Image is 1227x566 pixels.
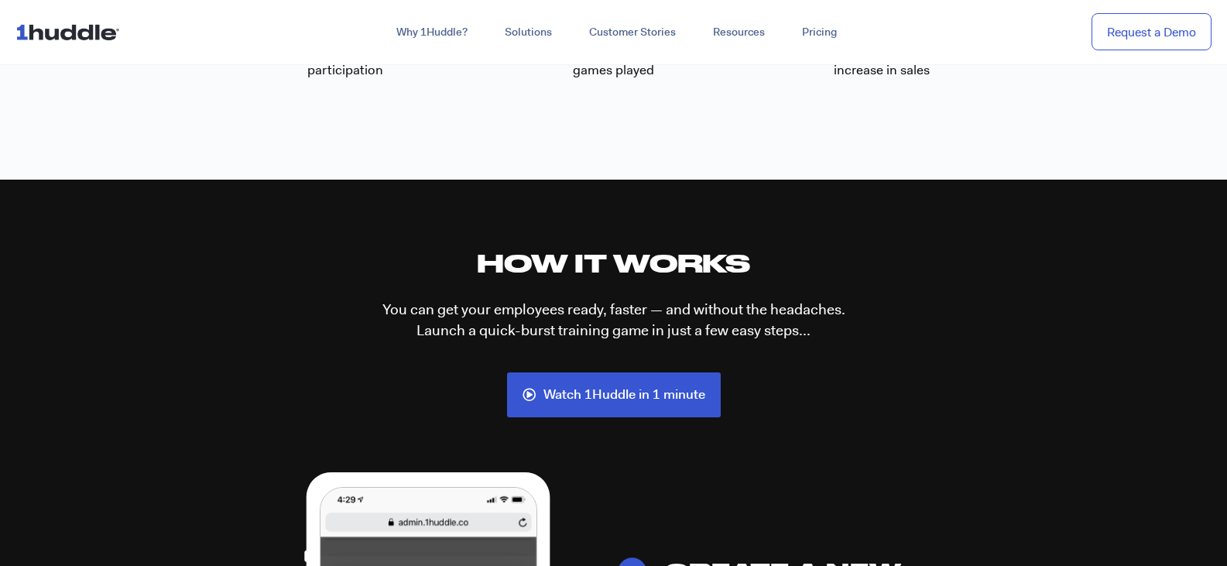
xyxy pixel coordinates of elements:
[479,53,748,87] div: games played
[694,19,783,46] a: Resources
[543,388,705,402] span: Watch 1Huddle in 1 minute
[378,19,486,46] a: Why 1Huddle?
[571,19,694,46] a: Customer Stories
[1092,13,1212,51] a: Request a Demo
[15,17,126,46] img: ...
[211,53,480,87] div: participation
[783,19,855,46] a: Pricing
[366,300,862,341] p: You can get your employees ready, faster — and without the headaches. Launch a quick-burst traini...
[507,372,721,417] a: Watch 1Huddle in 1 minute
[486,19,571,46] a: Solutions
[748,53,1016,87] div: increase in sales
